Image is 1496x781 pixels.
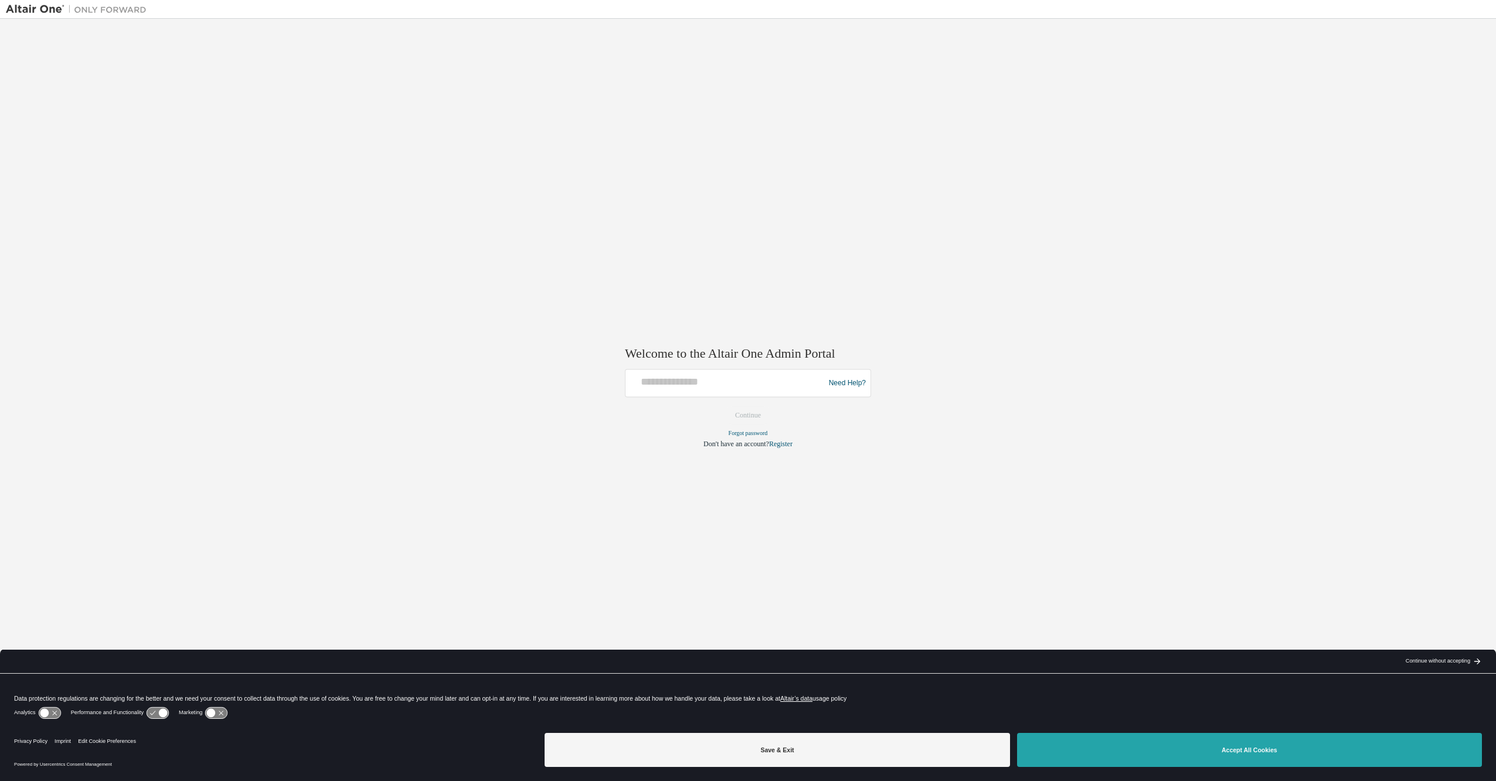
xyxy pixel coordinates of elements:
a: Register [769,440,793,449]
span: Don't have an account? [703,440,769,449]
img: Altair One [6,4,152,15]
a: Forgot password [729,430,768,437]
h2: Welcome to the Altair One Admin Portal [625,345,871,362]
